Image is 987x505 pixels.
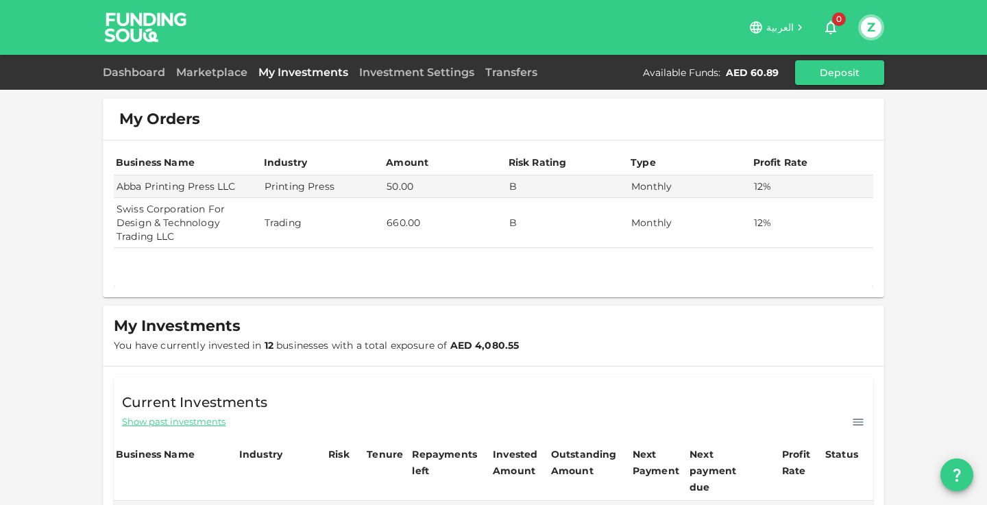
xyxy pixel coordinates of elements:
[239,446,282,463] div: Industry
[265,339,273,352] strong: 12
[631,154,658,171] div: Type
[253,66,354,79] a: My Investments
[480,66,543,79] a: Transfers
[782,446,821,479] div: Profit Rate
[766,21,794,34] span: العربية
[328,446,356,463] div: Risk
[384,198,506,248] td: 660.00
[264,154,307,171] div: Industry
[493,446,547,479] div: Invested Amount
[384,175,506,198] td: 50.00
[551,446,620,479] div: Outstanding Amount
[690,446,758,495] div: Next payment due
[629,198,751,248] td: Monthly
[633,446,685,479] div: Next Payment
[861,17,881,38] button: Z
[751,198,874,248] td: 12%
[450,339,520,352] strong: AED 4,080.55
[412,446,480,479] div: Repayments left
[171,66,253,79] a: Marketplace
[643,66,720,79] div: Available Funds :
[753,154,808,171] div: Profit Rate
[103,66,171,79] a: Dashboard
[122,391,267,413] span: Current Investments
[367,446,403,463] div: Tenure
[507,198,629,248] td: B
[116,446,195,463] div: Business Name
[122,415,226,428] span: Show past investments
[832,12,846,26] span: 0
[825,446,860,463] div: Status
[817,14,844,41] button: 0
[940,458,973,491] button: question
[795,60,884,85] button: Deposit
[507,175,629,198] td: B
[114,175,262,198] td: Abba Printing Press LLC
[262,175,384,198] td: Printing Press
[114,317,241,336] span: My Investments
[629,175,751,198] td: Monthly
[119,110,200,129] span: My Orders
[751,175,874,198] td: 12%
[262,198,384,248] td: Trading
[354,66,480,79] a: Investment Settings
[114,339,519,352] span: You have currently invested in businesses with a total exposure of
[509,154,567,171] div: Risk Rating
[114,198,262,248] td: Swiss Corporation For Design & Technology Trading LLC
[386,154,428,171] div: Amount
[726,66,779,79] div: AED 60.89
[116,154,195,171] div: Business Name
